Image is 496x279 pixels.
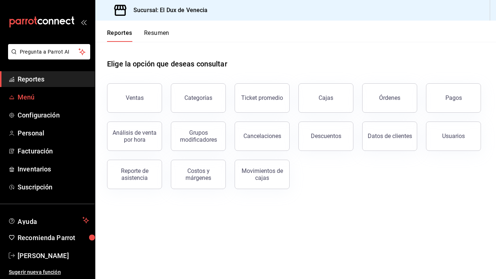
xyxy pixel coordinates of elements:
span: Sugerir nueva función [9,268,89,276]
div: Cancelaciones [243,133,281,139]
button: Órdenes [362,83,417,113]
button: Movimientos de cajas [235,160,290,189]
button: Pregunta a Parrot AI [8,44,90,59]
div: Movimientos de cajas [239,167,285,181]
div: Órdenes [379,94,400,101]
button: Reporte de asistencia [107,160,162,189]
button: Análisis de venta por hora [107,122,162,151]
button: Categorías [171,83,226,113]
span: Suscripción [18,182,89,192]
div: Análisis de venta por hora [112,129,157,143]
div: Grupos modificadores [176,129,221,143]
div: Usuarios [442,133,465,139]
button: Pagos [426,83,481,113]
span: Personal [18,128,89,138]
span: Facturación [18,146,89,156]
button: Reportes [107,29,132,42]
span: Ayuda [18,216,80,225]
h1: Elige la opción que deseas consultar [107,58,227,69]
button: Costos y márgenes [171,160,226,189]
div: Ventas [126,94,144,101]
span: Reportes [18,74,89,84]
button: Usuarios [426,122,481,151]
div: Datos de clientes [368,133,412,139]
span: Menú [18,92,89,102]
span: Recomienda Parrot [18,233,89,243]
button: Resumen [144,29,169,42]
div: Ticket promedio [241,94,283,101]
button: Descuentos [298,122,353,151]
span: Inventarios [18,164,89,174]
div: Costos y márgenes [176,167,221,181]
button: Datos de clientes [362,122,417,151]
div: Cajas [319,94,333,101]
div: Categorías [184,94,212,101]
button: Cancelaciones [235,122,290,151]
div: Descuentos [311,133,341,139]
button: Ventas [107,83,162,113]
span: Configuración [18,110,89,120]
h3: Sucursal: El Dux de Venecia [128,6,208,15]
button: open_drawer_menu [81,19,87,25]
div: Pagos [445,94,462,101]
span: Pregunta a Parrot AI [20,48,79,56]
span: [PERSON_NAME] [18,251,89,261]
button: Ticket promedio [235,83,290,113]
button: Cajas [298,83,353,113]
div: navigation tabs [107,29,169,42]
div: Reporte de asistencia [112,167,157,181]
a: Pregunta a Parrot AI [5,53,90,61]
button: Grupos modificadores [171,122,226,151]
